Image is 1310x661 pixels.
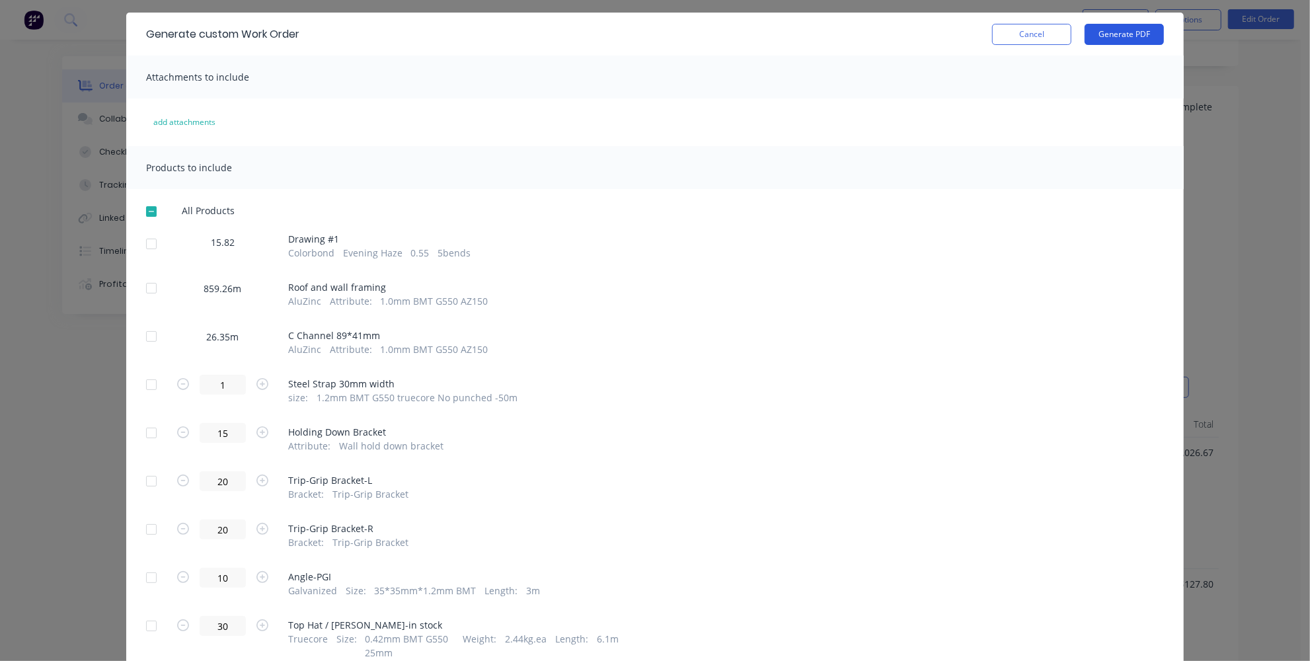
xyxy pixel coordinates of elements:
[597,632,619,660] span: 6.1m
[555,632,588,660] span: Length :
[288,232,471,246] span: Drawing # 1
[288,570,540,584] span: Angle-PGI
[336,632,357,660] span: Size :
[484,584,518,598] span: Length :
[330,342,372,356] span: Attribute :
[288,618,619,632] span: Top Hat / [PERSON_NAME]-in stock
[339,439,443,453] span: Wall hold down bracket
[526,584,540,598] span: 3m
[438,246,471,260] span: 5 bends
[375,584,477,598] span: 35*35mm*1.2mm BMT
[288,487,324,501] span: Bracket :
[196,282,250,295] span: 859.26m
[146,26,299,42] div: Generate custom Work Order
[992,24,1071,45] button: Cancel
[211,235,235,249] span: 15.82
[317,391,518,405] span: 1.2mm BMT G550 truecore No punched -50m
[288,280,488,294] span: Roof and wall framing
[288,294,321,308] span: AluZinc
[381,294,488,308] span: 1.0mm BMT G550 AZ150
[288,473,408,487] span: Trip-Grip Bracket-L
[463,632,497,660] span: Weight :
[182,204,243,217] span: All Products
[288,329,488,342] span: C Channel 89*41mm
[288,425,443,439] span: Holding Down Bracket
[288,377,518,391] span: Steel Strap 30mm width
[288,342,321,356] span: AluZinc
[381,342,488,356] span: 1.0mm BMT G550 AZ150
[332,487,408,501] span: Trip-Grip Bracket
[146,71,249,83] span: Attachments to include
[288,632,328,660] span: Truecore
[288,535,324,549] span: Bracket :
[1085,24,1164,45] button: Generate PDF
[366,632,455,660] span: 0.42mm BMT G550 25mm
[288,246,334,260] span: Colorbond
[411,246,430,260] span: 0.55
[199,330,247,344] span: 26.35m
[288,584,337,598] span: Galvanized
[288,439,330,453] span: Attribute :
[139,112,229,133] button: add attachments
[288,522,408,535] span: Trip-Grip Bracket-R
[146,161,232,174] span: Products to include
[343,246,403,260] span: Evening Haze
[288,391,308,405] span: size :
[332,535,408,549] span: Trip-Grip Bracket
[330,294,372,308] span: Attribute :
[505,632,547,660] span: 2.44kg.ea
[346,584,366,598] span: Size :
